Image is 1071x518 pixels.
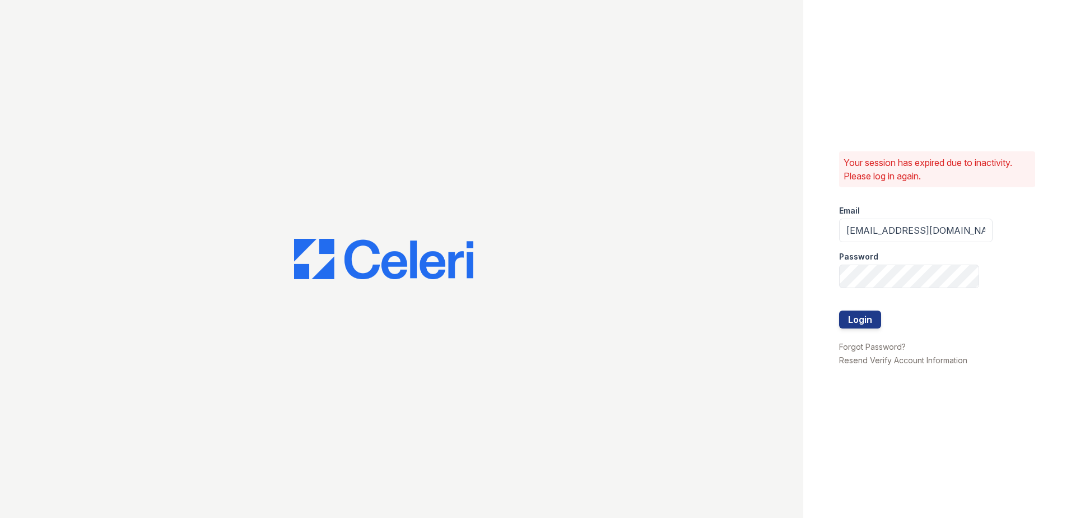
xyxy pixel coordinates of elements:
[839,342,906,351] a: Forgot Password?
[844,156,1031,183] p: Your session has expired due to inactivity. Please log in again.
[839,205,860,216] label: Email
[839,355,967,365] a: Resend Verify Account Information
[294,239,473,279] img: CE_Logo_Blue-a8612792a0a2168367f1c8372b55b34899dd931a85d93a1a3d3e32e68fde9ad4.png
[839,251,878,262] label: Password
[839,311,881,329] button: Login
